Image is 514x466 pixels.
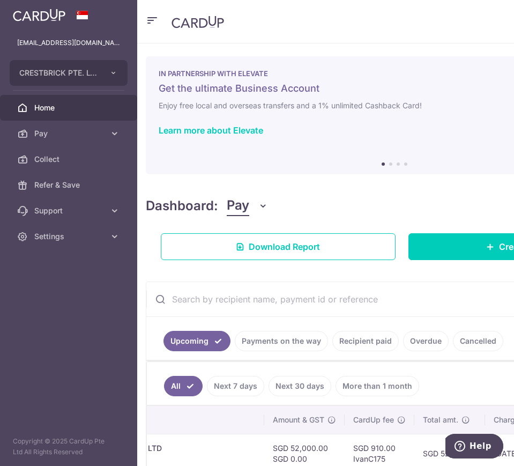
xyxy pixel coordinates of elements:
span: CardUp fee [353,415,394,425]
span: Help [24,8,46,17]
a: Download Report [161,233,396,260]
div: Supplier. TIGER 21 PTE. LTD [62,443,256,454]
span: Pay [227,196,249,216]
a: Payments on the way [235,331,328,351]
img: CardUp [172,16,224,28]
h4: Dashboard: [146,196,218,216]
span: Refer & Save [34,180,105,190]
span: Amount & GST [273,415,324,425]
span: Settings [34,231,105,242]
a: All [164,376,203,396]
span: CRESTBRICK PTE. LTD. [19,68,99,78]
a: Upcoming [163,331,230,351]
a: Recipient paid [332,331,399,351]
iframe: Opens a widget where you can find more information [445,434,503,461]
span: Pay [34,128,105,139]
span: Collect [34,154,105,165]
a: More than 1 month [336,376,419,396]
span: Download Report [249,240,320,253]
img: CardUp [13,9,65,21]
a: Overdue [403,331,449,351]
a: Learn more about Elevate [159,125,263,136]
button: CRESTBRICK PTE. LTD. [10,60,128,86]
button: Pay [227,196,268,216]
span: Total amt. [423,415,458,425]
th: Payment details [54,406,264,434]
a: Next 30 days [269,376,331,396]
span: Home [34,102,105,113]
a: Next 7 days [207,376,264,396]
p: [EMAIL_ADDRESS][DOMAIN_NAME] [17,38,120,48]
p: Invoice 8058 [62,454,256,464]
a: Cancelled [453,331,503,351]
span: Support [34,205,105,216]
